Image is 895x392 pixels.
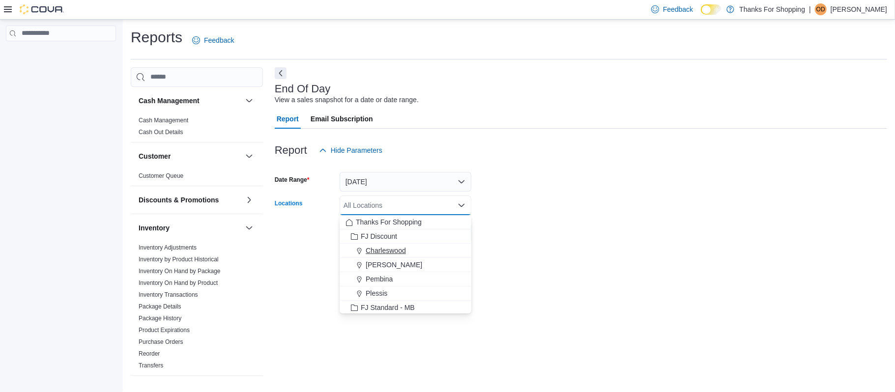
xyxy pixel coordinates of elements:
[458,201,465,209] button: Close list of options
[139,291,198,299] span: Inventory Transactions
[139,195,219,205] h3: Discounts & Promotions
[139,223,241,233] button: Inventory
[340,229,471,244] button: FJ Discount
[139,303,181,310] span: Package Details
[340,286,471,301] button: Plessis
[139,362,163,369] a: Transfers
[739,3,805,15] p: Thanks For Shopping
[139,279,218,287] span: Inventory On Hand by Product
[139,338,183,345] a: Purchase Orders
[139,350,160,357] a: Reorder
[204,35,234,45] span: Feedback
[243,150,255,162] button: Customer
[139,256,219,263] a: Inventory by Product Historical
[188,30,238,50] a: Feedback
[340,244,471,258] button: Charleswood
[139,255,219,263] span: Inventory by Product Historical
[139,117,188,124] a: Cash Management
[139,291,198,298] a: Inventory Transactions
[315,140,386,160] button: Hide Parameters
[139,129,183,136] a: Cash Out Details
[663,4,693,14] span: Feedback
[20,4,64,14] img: Cova
[275,199,303,207] label: Locations
[139,350,160,358] span: Reorder
[815,3,827,15] div: O Dixon
[340,215,471,229] button: Thanks For Shopping
[139,280,218,286] a: Inventory On Hand by Product
[701,4,722,15] input: Dark Mode
[139,151,171,161] h3: Customer
[139,244,197,251] a: Inventory Adjustments
[139,195,241,205] button: Discounts & Promotions
[340,172,471,192] button: [DATE]
[340,301,471,315] button: FJ Standard - MB
[139,327,190,334] a: Product Expirations
[243,222,255,234] button: Inventory
[243,95,255,107] button: Cash Management
[340,258,471,272] button: [PERSON_NAME]
[340,272,471,286] button: Pembina
[139,96,200,106] h3: Cash Management
[809,3,811,15] p: |
[139,151,241,161] button: Customer
[139,172,183,180] span: Customer Queue
[275,83,331,95] h3: End Of Day
[366,260,422,270] span: [PERSON_NAME]
[311,109,373,129] span: Email Subscription
[139,172,183,179] a: Customer Queue
[331,145,382,155] span: Hide Parameters
[139,116,188,124] span: Cash Management
[356,217,422,227] span: Thanks For Shopping
[139,338,183,346] span: Purchase Orders
[366,288,387,298] span: Plessis
[139,303,181,310] a: Package Details
[361,231,397,241] span: FJ Discount
[139,268,221,275] a: Inventory On Hand by Package
[139,315,181,322] a: Package History
[6,43,116,67] nav: Complex example
[243,194,255,206] button: Discounts & Promotions
[139,326,190,334] span: Product Expirations
[366,246,406,255] span: Charleswood
[139,267,221,275] span: Inventory On Hand by Package
[131,242,263,375] div: Inventory
[277,109,299,129] span: Report
[139,96,241,106] button: Cash Management
[139,244,197,252] span: Inventory Adjustments
[131,114,263,142] div: Cash Management
[139,314,181,322] span: Package History
[816,3,825,15] span: OD
[139,223,170,233] h3: Inventory
[139,128,183,136] span: Cash Out Details
[131,28,182,47] h1: Reports
[275,67,287,79] button: Next
[131,170,263,186] div: Customer
[275,176,310,184] label: Date Range
[831,3,887,15] p: [PERSON_NAME]
[275,144,307,156] h3: Report
[366,274,393,284] span: Pembina
[361,303,415,312] span: FJ Standard - MB
[275,95,419,105] div: View a sales snapshot for a date or date range.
